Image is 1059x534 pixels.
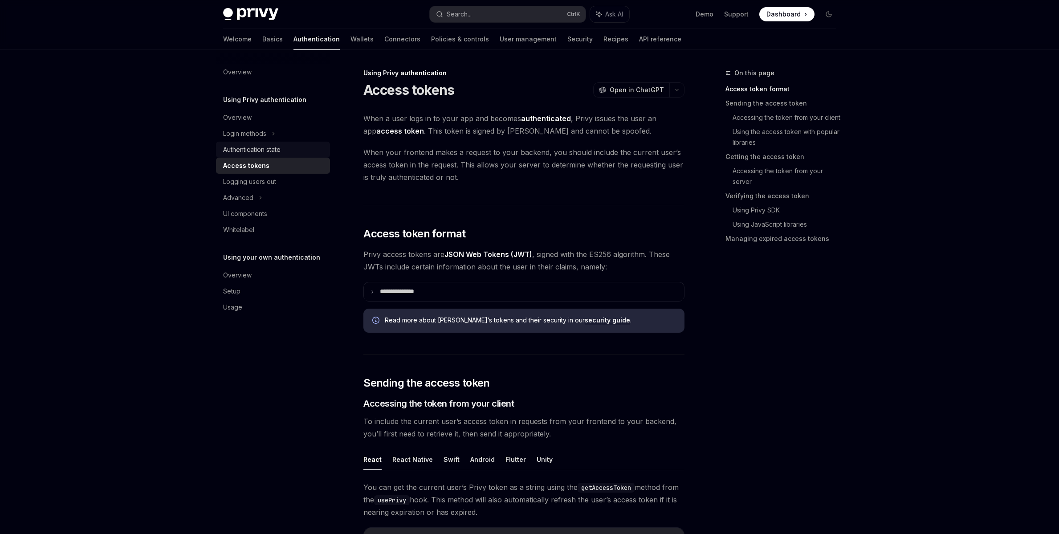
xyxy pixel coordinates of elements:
div: Overview [223,270,252,281]
img: dark logo [223,8,278,20]
span: Accessing the token from your client [363,397,514,410]
div: Login methods [223,128,266,139]
strong: authenticated [521,114,571,123]
div: Whitelabel [223,224,254,235]
a: Welcome [223,29,252,50]
a: User management [500,29,557,50]
a: UI components [216,206,330,222]
a: Using JavaScript libraries [733,217,843,232]
div: UI components [223,208,267,219]
span: Ask AI [605,10,623,19]
a: Overview [216,267,330,283]
span: Sending the access token [363,376,490,390]
span: Access token format [363,227,466,241]
a: Using Privy SDK [733,203,843,217]
button: React [363,449,382,470]
span: When a user logs in to your app and becomes , Privy issues the user an app . This token is signed... [363,112,684,137]
a: Managing expired access tokens [725,232,843,246]
a: Authentication state [216,142,330,158]
button: React Native [392,449,433,470]
a: JSON Web Tokens (JWT) [444,250,532,259]
a: Sending the access token [725,96,843,110]
span: Read more about [PERSON_NAME]’s tokens and their security in our . [385,316,676,325]
a: Access token format [725,82,843,96]
span: Dashboard [766,10,801,19]
a: Demo [696,10,713,19]
div: Authentication state [223,144,281,155]
code: usePrivy [374,495,410,505]
a: security guide [585,316,630,324]
a: Using the access token with popular libraries [733,125,843,150]
a: Access tokens [216,158,330,174]
button: Search...CtrlK [430,6,586,22]
div: Search... [447,9,472,20]
button: Ask AI [590,6,629,22]
h1: Access tokens [363,82,454,98]
a: Policies & controls [431,29,489,50]
div: Overview [223,67,252,77]
strong: access token [376,126,424,135]
a: Basics [262,29,283,50]
button: Toggle dark mode [822,7,836,21]
div: Access tokens [223,160,269,171]
code: getAccessToken [578,483,635,493]
div: Using Privy authentication [363,69,684,77]
span: Ctrl K [567,11,580,18]
span: You can get the current user’s Privy token as a string using the method from the hook. This metho... [363,481,684,518]
a: Connectors [384,29,420,50]
a: Usage [216,299,330,315]
h5: Using Privy authentication [223,94,306,105]
a: Overview [216,110,330,126]
button: Android [470,449,495,470]
a: Accessing the token from your server [733,164,843,189]
a: Getting the access token [725,150,843,164]
a: Whitelabel [216,222,330,238]
a: Dashboard [759,7,815,21]
a: Wallets [350,29,374,50]
div: Setup [223,286,240,297]
h5: Using your own authentication [223,252,320,263]
a: Setup [216,283,330,299]
a: Security [567,29,593,50]
a: Authentication [293,29,340,50]
span: Privy access tokens are , signed with the ES256 algorithm. These JWTs include certain information... [363,248,684,273]
button: Flutter [505,449,526,470]
a: Recipes [603,29,628,50]
span: On this page [734,68,774,78]
svg: Info [372,317,381,326]
a: Overview [216,64,330,80]
a: Support [724,10,749,19]
a: Logging users out [216,174,330,190]
span: To include the current user’s access token in requests from your frontend to your backend, you’ll... [363,415,684,440]
a: Accessing the token from your client [733,110,843,125]
div: Overview [223,112,252,123]
span: When your frontend makes a request to your backend, you should include the current user’s access ... [363,146,684,183]
a: API reference [639,29,681,50]
div: Logging users out [223,176,276,187]
div: Usage [223,302,242,313]
button: Unity [537,449,553,470]
button: Open in ChatGPT [593,82,669,98]
a: Verifying the access token [725,189,843,203]
button: Swift [444,449,460,470]
div: Advanced [223,192,253,203]
span: Open in ChatGPT [610,86,664,94]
